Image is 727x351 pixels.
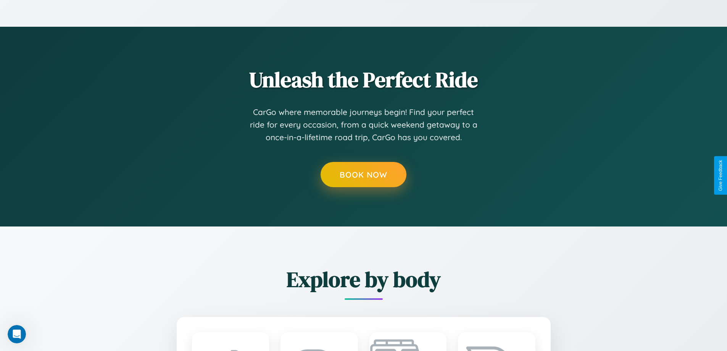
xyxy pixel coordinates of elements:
[135,65,593,94] h2: Unleash the Perfect Ride
[321,162,406,187] button: Book Now
[135,265,593,294] h2: Explore by body
[8,325,26,343] iframe: Intercom live chat
[718,160,723,191] div: Give Feedback
[249,106,478,144] p: CarGo where memorable journeys begin! Find your perfect ride for every occasion, from a quick wee...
